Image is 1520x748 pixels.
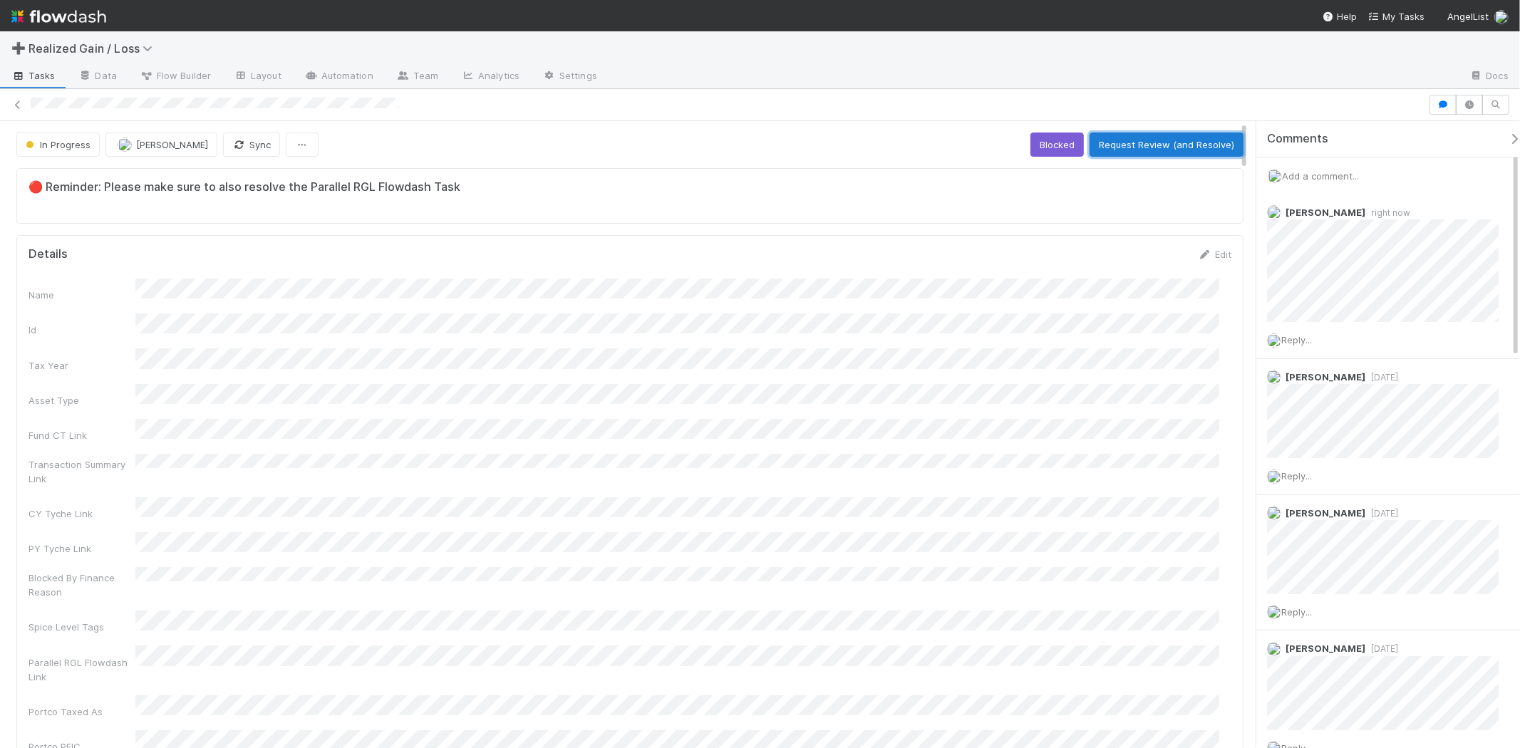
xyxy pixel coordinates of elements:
[1282,170,1359,182] span: Add a comment...
[450,66,531,88] a: Analytics
[1267,469,1281,484] img: avatar_66854b90-094e-431f-b713-6ac88429a2b8.png
[1286,507,1365,519] span: [PERSON_NAME]
[1323,9,1357,24] div: Help
[1281,606,1312,618] span: Reply...
[1267,642,1281,656] img: avatar_d45d11ee-0024-4901-936f-9df0a9cc3b4e.png
[29,571,135,599] div: Blocked By Finance Reason
[11,68,56,83] span: Tasks
[1365,508,1398,519] span: [DATE]
[293,66,385,88] a: Automation
[105,133,217,157] button: [PERSON_NAME]
[29,507,135,521] div: CY Tyche Link
[29,620,135,634] div: Spice Level Tags
[136,139,208,150] span: [PERSON_NAME]
[385,66,450,88] a: Team
[118,137,132,152] img: avatar_66854b90-094e-431f-b713-6ac88429a2b8.png
[29,457,135,486] div: Transaction Summary Link
[1268,169,1282,183] img: avatar_66854b90-094e-431f-b713-6ac88429a2b8.png
[1286,643,1365,654] span: [PERSON_NAME]
[29,247,68,261] h5: Details
[1267,205,1281,219] img: avatar_66854b90-094e-431f-b713-6ac88429a2b8.png
[29,393,135,407] div: Asset Type
[29,41,160,56] span: Realized Gain / Loss
[140,68,211,83] span: Flow Builder
[1267,333,1281,348] img: avatar_66854b90-094e-431f-b713-6ac88429a2b8.png
[531,66,609,88] a: Settings
[1365,372,1398,383] span: [DATE]
[1198,249,1231,260] a: Edit
[29,705,135,719] div: Portco Taxed As
[1368,9,1425,24] a: My Tasks
[11,4,106,28] img: logo-inverted-e16ddd16eac7371096b0.svg
[11,42,26,54] span: ➕
[1281,470,1312,482] span: Reply...
[1365,643,1398,654] span: [DATE]
[1090,133,1244,157] button: Request Review (and Resolve)
[1447,11,1489,22] span: AngelList
[29,180,1231,194] h5: 🔴 Reminder: Please make sure to also resolve the Parallel RGL Flowdash Task
[223,133,280,157] button: Sync
[128,66,222,88] a: Flow Builder
[1286,207,1365,218] span: [PERSON_NAME]
[1267,506,1281,520] img: avatar_d45d11ee-0024-4901-936f-9df0a9cc3b4e.png
[1365,207,1410,218] span: right now
[1030,133,1084,157] button: Blocked
[67,66,128,88] a: Data
[1368,11,1425,22] span: My Tasks
[29,358,135,373] div: Tax Year
[29,541,135,556] div: PY Tyche Link
[1267,132,1328,146] span: Comments
[29,323,135,337] div: Id
[29,288,135,302] div: Name
[1458,66,1520,88] a: Docs
[29,655,135,684] div: Parallel RGL Flowdash Link
[1267,370,1281,384] img: avatar_66854b90-094e-431f-b713-6ac88429a2b8.png
[222,66,293,88] a: Layout
[29,428,135,442] div: Fund CT Link
[1494,10,1509,24] img: avatar_66854b90-094e-431f-b713-6ac88429a2b8.png
[1281,334,1312,346] span: Reply...
[1267,605,1281,619] img: avatar_66854b90-094e-431f-b713-6ac88429a2b8.png
[1286,371,1365,383] span: [PERSON_NAME]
